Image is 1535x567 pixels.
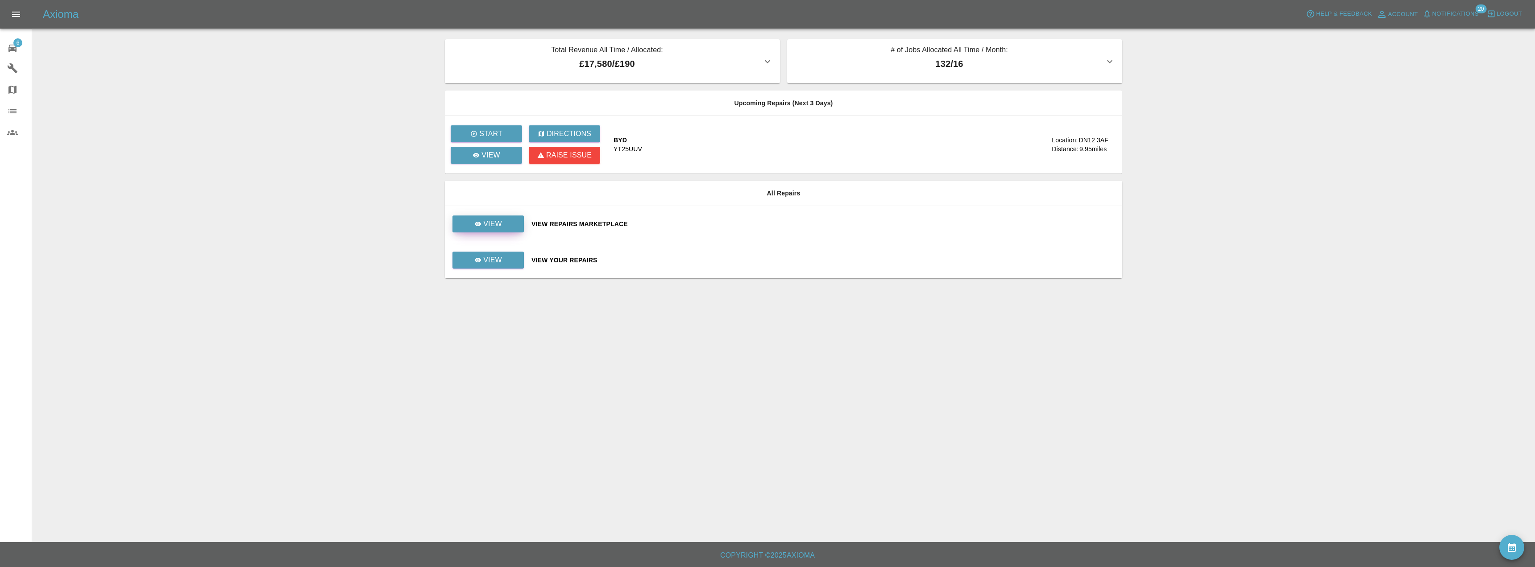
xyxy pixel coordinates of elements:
span: Logout [1497,9,1522,19]
p: £17,580 / £190 [452,57,762,70]
div: YT25UUV [614,145,642,153]
span: 6 [13,38,22,47]
a: View [452,220,524,227]
p: Directions [547,128,591,139]
span: Help & Feedback [1316,9,1372,19]
h6: Copyright © 2025 Axioma [7,549,1528,562]
div: Distance: [1052,145,1079,153]
span: Notifications [1432,9,1479,19]
div: 9.95 miles [1079,145,1115,153]
p: View [483,255,502,265]
p: View [481,150,500,161]
button: Help & Feedback [1304,7,1374,21]
a: View [452,256,524,263]
button: Directions [529,125,600,142]
p: # of Jobs Allocated All Time / Month: [794,45,1104,57]
p: View [483,219,502,229]
a: View Repairs Marketplace [531,219,1115,228]
div: BYD [614,136,642,145]
th: Upcoming Repairs (Next 3 Days) [445,91,1122,116]
p: 132 / 16 [794,57,1104,70]
a: View [452,252,524,269]
p: Raise issue [546,150,592,161]
button: Start [451,125,522,142]
p: Total Revenue All Time / Allocated: [452,45,762,57]
a: Location:DN12 3AFDistance:9.95miles [1013,136,1115,153]
a: View [451,147,522,164]
div: Location: [1052,136,1078,145]
a: View [452,215,524,232]
button: Logout [1485,7,1524,21]
a: Account [1374,7,1420,21]
span: Account [1388,9,1418,20]
a: BYDYT25UUV [614,136,1006,153]
p: Start [479,128,502,139]
h5: Axioma [43,7,79,21]
div: DN12 3AF [1079,136,1108,145]
button: availability [1499,535,1524,560]
button: Total Revenue All Time / Allocated:£17,580/£190 [445,39,780,83]
button: # of Jobs Allocated All Time / Month:132/16 [787,39,1122,83]
a: View Your Repairs [531,256,1115,265]
button: Open drawer [5,4,27,25]
span: 20 [1475,4,1486,13]
button: Notifications [1420,7,1481,21]
button: Raise issue [529,147,600,164]
th: All Repairs [445,181,1122,206]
